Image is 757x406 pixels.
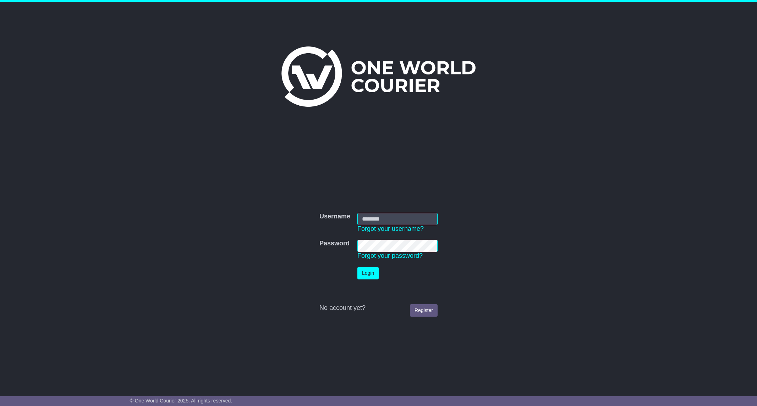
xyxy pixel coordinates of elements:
[357,252,423,259] a: Forgot your password?
[130,398,232,404] span: © One World Courier 2025. All rights reserved.
[319,240,350,248] label: Password
[357,225,424,232] a: Forgot your username?
[281,46,475,107] img: One World
[357,267,379,279] button: Login
[319,304,438,312] div: No account yet?
[319,213,350,221] label: Username
[410,304,438,317] a: Register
